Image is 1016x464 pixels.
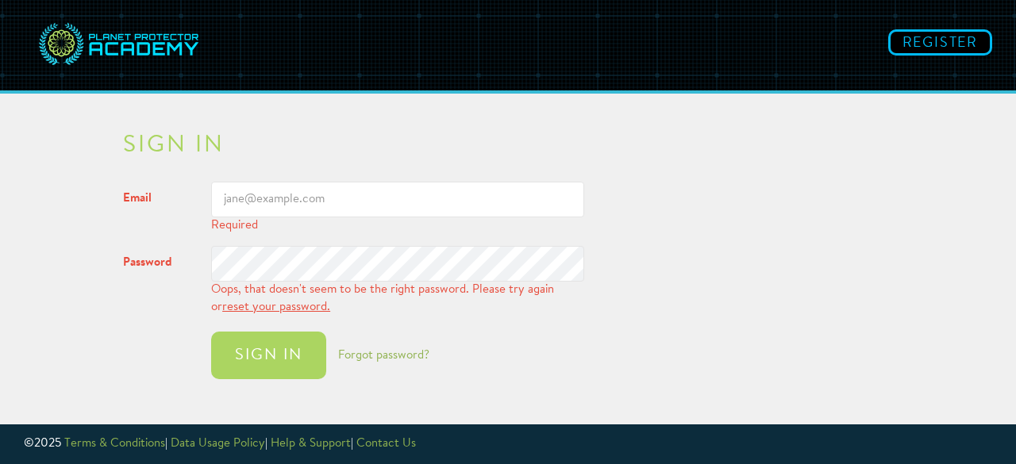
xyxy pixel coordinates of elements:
a: Help & Support [271,438,351,450]
div: Required [211,217,584,234]
div: Oops, that doesn't seem to be the right password. Please try again or [211,282,584,316]
h2: Sign in [123,134,893,158]
span: © [24,438,34,450]
input: jane@example.com [211,182,584,217]
a: reset your password. [222,301,330,313]
a: Data Usage Policy [171,438,265,450]
div: Sign in [227,347,310,363]
button: Sign in [211,332,326,379]
iframe: HelpCrunch [945,393,1000,448]
img: svg+xml;base64,PD94bWwgdmVyc2lvbj0iMS4wIiBlbmNvZGluZz0idXRmLTgiPz4NCjwhLS0gR2VuZXJhdG9yOiBBZG9iZS... [36,12,202,79]
label: Password [111,246,199,271]
span: | [165,438,167,450]
a: Register [888,29,992,56]
a: Terms & Conditions [64,438,165,450]
span: | [265,438,267,450]
span: 2025 [34,438,61,450]
label: Email [111,182,199,207]
a: Forgot password? [338,350,429,362]
span: | [351,438,353,450]
a: Contact Us [356,438,416,450]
